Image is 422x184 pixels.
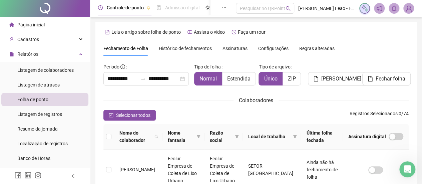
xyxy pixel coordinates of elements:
[248,133,290,140] span: Local de trabalho
[368,76,373,81] span: file
[165,5,199,10] span: Admissão digital
[222,5,227,10] span: ellipsis
[259,63,290,70] span: Tipo de arquivo
[168,129,194,144] span: Nome fantasia
[264,75,277,82] span: Único
[153,128,160,145] span: search
[313,76,319,81] span: file
[140,76,146,81] span: to
[159,46,212,51] span: Histórico de fechamentos
[17,37,39,42] span: Cadastros
[146,6,150,10] span: pushpin
[17,22,45,27] span: Página inicial
[140,76,146,81] span: swap-right
[286,6,291,11] span: search
[376,5,382,11] span: notification
[232,30,236,34] span: history
[103,64,119,69] span: Período
[350,110,409,121] span: : 0 / 74
[235,135,239,139] span: filter
[195,128,202,145] span: filter
[210,129,232,144] span: Razão social
[9,37,14,42] span: user-add
[154,135,158,139] span: search
[17,141,68,146] span: Localização de registros
[299,46,335,51] span: Regras alteradas
[17,156,50,161] span: Banco de Horas
[308,72,367,85] button: [PERSON_NAME]
[9,22,14,27] span: home
[239,97,273,104] span: Colaboradores
[376,75,405,83] span: Fechar folha
[103,110,156,121] button: Selecionar todos
[223,46,248,51] span: Assinaturas
[35,172,41,179] span: instagram
[227,75,251,82] span: Estendida
[105,30,110,34] span: file-text
[391,5,397,11] span: bell
[111,29,181,35] span: Leia o artigo sobre folha de ponto
[103,46,148,51] span: Fechamento de Folha
[120,64,125,69] span: info-circle
[288,75,296,82] span: ZIP
[17,51,38,57] span: Relatórios
[306,160,337,180] span: Ainda não há fechamento de folha
[98,5,103,10] span: clock-circle
[404,3,414,13] img: 95166
[292,132,298,142] span: filter
[9,52,14,56] span: file
[205,5,210,10] span: sun
[196,135,200,139] span: filter
[17,67,74,73] span: Listagem de colaboradores
[301,124,343,150] th: Última folha fechada
[298,5,355,12] span: [PERSON_NAME] Leao - Ecolur Empresa de Coleta de Lixo Urbano
[116,112,150,119] span: Selecionar todos
[362,72,411,85] button: Fechar folha
[71,174,75,178] span: left
[199,75,217,82] span: Normal
[17,82,60,87] span: Listagem de atrasos
[321,75,361,83] span: [PERSON_NAME]
[17,97,48,102] span: Folha de ponto
[17,126,58,132] span: Resumo da jornada
[399,161,415,177] iframe: Intercom live chat
[293,135,297,139] span: filter
[109,113,113,118] span: check-square
[15,172,21,179] span: facebook
[361,5,368,12] img: sparkle-icon.fc2bf0ac1784a2077858766a79e2daf3.svg
[194,63,221,70] span: Tipo de folha
[107,5,144,10] span: Controle de ponto
[350,111,398,116] span: Registros Selecionados
[194,29,225,35] span: Assista o vídeo
[187,30,192,34] span: youtube
[348,133,386,140] span: Assinatura digital
[238,29,266,35] span: Faça um tour
[156,5,161,10] span: file-done
[119,167,155,172] span: [PERSON_NAME]
[25,172,31,179] span: linkedin
[258,46,289,51] span: Configurações
[17,112,62,117] span: Listagem de registros
[119,129,152,144] span: Nome do colaborador
[234,128,240,145] span: filter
